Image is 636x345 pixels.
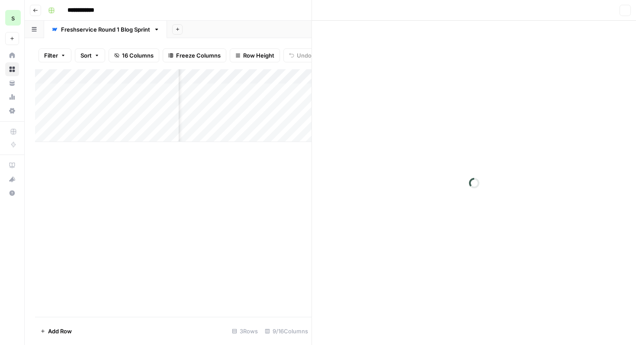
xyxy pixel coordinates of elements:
a: Your Data [5,76,19,90]
button: Row Height [230,48,280,62]
a: Usage [5,90,19,104]
span: Row Height [243,51,274,60]
button: What's new? [5,172,19,186]
span: Add Row [48,327,72,335]
button: Freeze Columns [163,48,226,62]
span: Filter [44,51,58,60]
div: What's new? [6,173,19,186]
div: Freshservice Round 1 Blog Sprint [61,25,150,34]
span: 16 Columns [122,51,154,60]
button: Filter [39,48,71,62]
span: Undo [297,51,312,60]
button: Sort [75,48,105,62]
button: Help + Support [5,186,19,200]
button: Workspace: saasgenie [5,7,19,29]
a: Browse [5,62,19,76]
a: Freshservice Round 1 Blog Sprint [44,21,167,38]
span: Sort [80,51,92,60]
div: 3 Rows [228,324,261,338]
span: s [11,13,15,23]
div: 9/16 Columns [261,324,312,338]
span: Freeze Columns [176,51,221,60]
a: Home [5,48,19,62]
button: Add Row [35,324,77,338]
a: Settings [5,104,19,118]
button: Undo [283,48,317,62]
button: 16 Columns [109,48,159,62]
a: AirOps Academy [5,158,19,172]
